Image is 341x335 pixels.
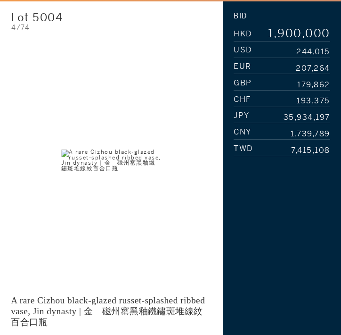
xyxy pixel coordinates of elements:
[234,13,247,19] div: Bid
[11,12,78,23] div: Lot 5004
[297,97,330,105] div: 193,375
[234,63,252,70] span: EUR
[285,28,294,39] div: 0
[61,150,162,171] img: A rare Cizhou black-glazed russet-splashed ribbed vase, Jin dynasty | 金 磁州窰黑釉鐵鏽斑堆線紋百合口瓶
[305,28,314,39] div: 0
[302,28,306,142] div: ,
[234,112,250,119] span: JPY
[11,25,212,31] div: 4/74
[293,28,302,39] div: 0
[234,96,251,103] span: CHF
[296,48,330,56] div: 244,015
[284,114,330,121] div: 35,934,197
[277,28,285,39] div: 9
[274,28,277,142] div: ,
[296,65,330,72] div: 207,264
[291,146,330,154] div: 7,415,108
[234,79,252,87] span: GBP
[314,28,322,39] div: 0
[297,81,330,88] div: 179,862
[11,295,205,327] div: A rare Cizhou black-glazed russet-splashed ribbed vase, Jin dynasty | 金 磁州窰黑釉鐵鏽斑堆線紋百合口瓶
[322,28,330,39] div: 0
[234,145,253,152] span: TWD
[234,128,252,136] span: CNY
[234,46,252,54] span: USD
[291,130,330,137] div: 1,739,789
[234,30,252,38] span: HKD
[265,28,274,39] div: 1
